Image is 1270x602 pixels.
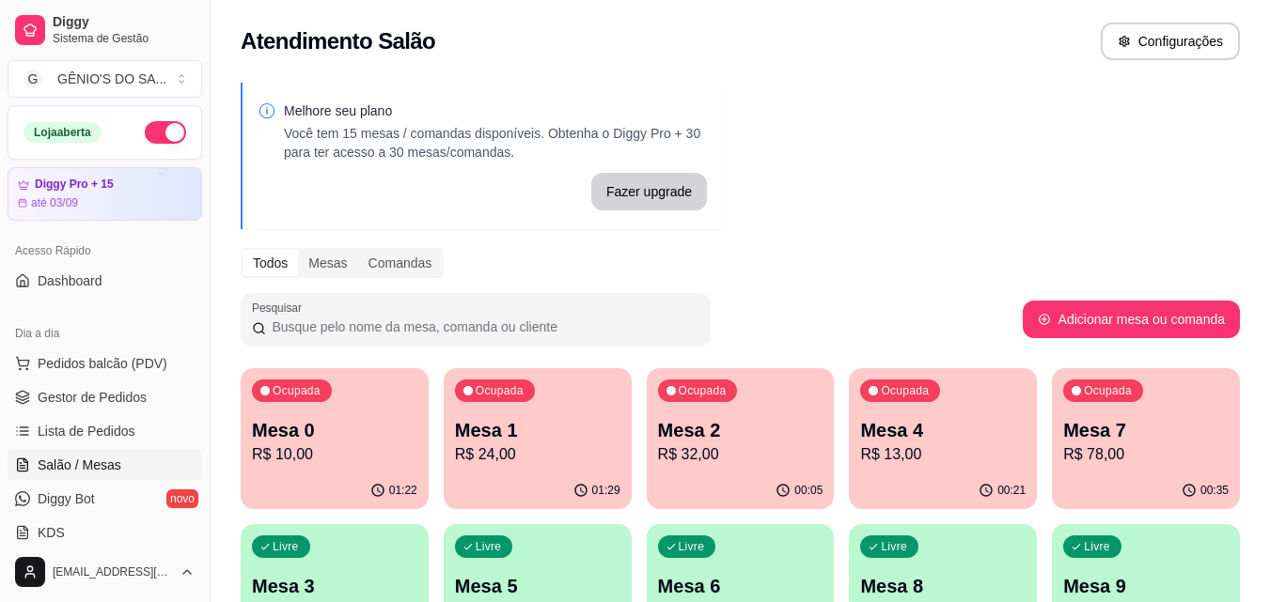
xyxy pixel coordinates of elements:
[8,266,202,296] a: Dashboard
[8,484,202,514] a: Diggy Botnovo
[647,368,835,509] button: OcupadaMesa 2R$ 32,0000:05
[997,483,1026,498] p: 00:21
[8,348,202,378] button: Pedidos balcão (PDV)
[38,455,121,474] span: Salão / Mesas
[8,416,202,446] a: Lista de Pedidos
[243,250,298,276] div: Todos
[658,443,823,466] p: R$ 32,00
[1052,368,1240,509] button: OcupadaMesa 7R$ 78,0000:35
[53,31,195,46] span: Sistema de Gestão
[8,236,202,266] div: Acesso Rápido
[1200,483,1229,498] p: 00:35
[455,573,620,599] p: Mesa 5
[8,517,202,548] a: KDS
[284,124,707,162] p: Você tem 15 mesas / comandas disponíveis. Obtenha o Diggy Pro + 30 para ter acesso a 30 mesas/com...
[476,383,524,398] p: Ocupada
[591,173,707,210] button: Fazer upgrade
[1023,301,1240,338] button: Adicionar mesa ou comanda
[1084,539,1110,554] p: Livre
[284,101,707,120] p: Melhore seu plano
[8,60,202,98] button: Select a team
[455,417,620,443] p: Mesa 1
[849,368,1037,509] button: OcupadaMesa 4R$ 13,0000:21
[38,422,135,440] span: Lista de Pedidos
[38,271,102,290] span: Dashboard
[38,354,167,373] span: Pedidos balcão (PDV)
[444,368,632,509] button: OcupadaMesa 1R$ 24,0001:29
[389,483,417,498] p: 01:22
[241,26,435,56] h2: Atendimento Salão
[476,539,502,554] p: Livre
[8,450,202,480] a: Salão / Mesas
[881,539,907,554] p: Livre
[38,489,95,508] span: Diggy Bot
[1063,417,1229,443] p: Mesa 7
[266,317,699,336] input: Pesquisar
[24,122,102,143] div: Loja aberta
[24,69,42,88] span: G
[53,564,172,579] span: [EMAIL_ADDRESS][DOMAIN_NAME]
[145,121,186,144] button: Alterar Status
[455,443,620,466] p: R$ 24,00
[252,417,417,443] p: Mesa 0
[8,549,202,594] button: [EMAIL_ADDRESS][DOMAIN_NAME]
[860,443,1026,466] p: R$ 13,00
[273,383,321,398] p: Ocupada
[241,368,429,509] button: OcupadaMesa 0R$ 10,0001:22
[38,523,65,542] span: KDS
[1063,443,1229,466] p: R$ 78,00
[860,417,1026,443] p: Mesa 4
[881,383,929,398] p: Ocupada
[794,483,823,498] p: 00:05
[658,417,823,443] p: Mesa 2
[1101,23,1240,60] button: Configurações
[658,573,823,599] p: Mesa 6
[358,250,443,276] div: Comandas
[53,14,195,31] span: Diggy
[252,443,417,466] p: R$ 10,00
[679,539,705,554] p: Livre
[8,318,202,348] div: Dia a dia
[38,388,147,407] span: Gestor de Pedidos
[592,483,620,498] p: 01:29
[1063,573,1229,599] p: Mesa 9
[1084,383,1132,398] p: Ocupada
[8,167,202,221] a: Diggy Pro + 15até 03/09
[298,250,357,276] div: Mesas
[8,382,202,412] a: Gestor de Pedidos
[31,195,78,210] article: até 03/09
[679,383,727,398] p: Ocupada
[8,8,202,53] a: DiggySistema de Gestão
[57,69,166,88] div: GÊNIO'S DO SA ...
[35,178,114,192] article: Diggy Pro + 15
[860,573,1026,599] p: Mesa 8
[252,300,308,316] label: Pesquisar
[273,539,299,554] p: Livre
[252,573,417,599] p: Mesa 3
